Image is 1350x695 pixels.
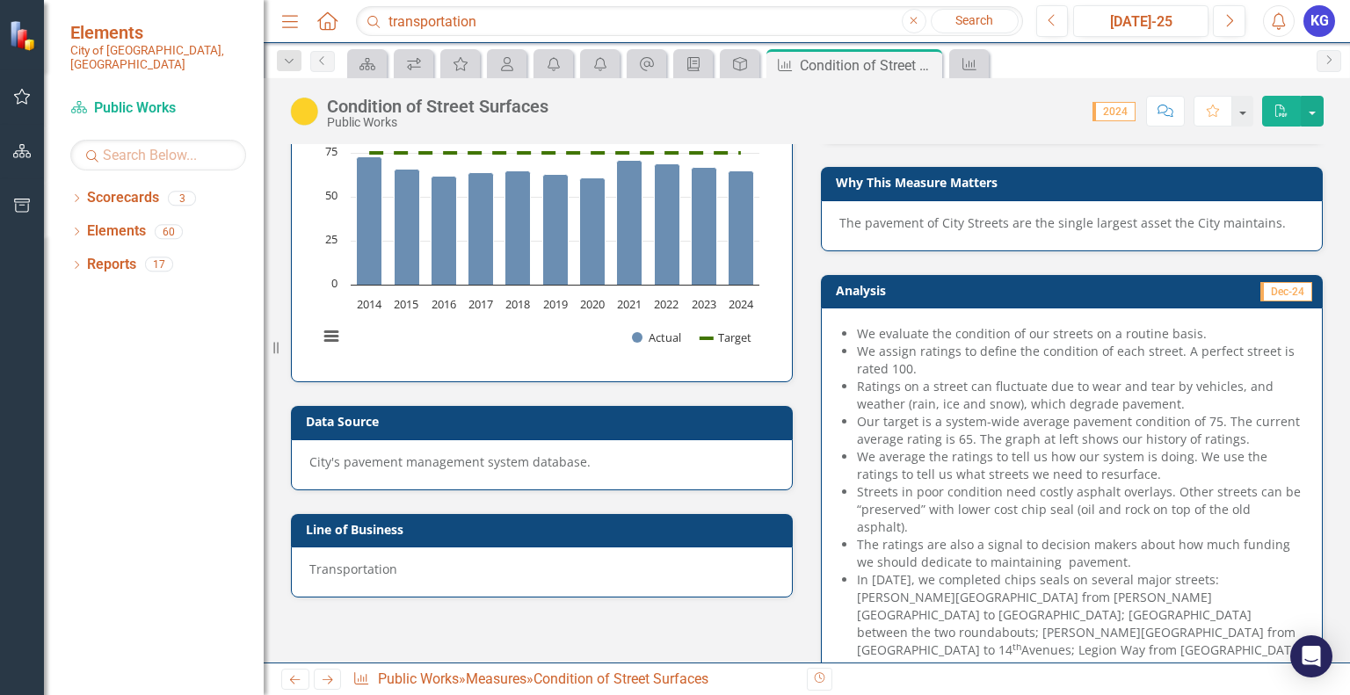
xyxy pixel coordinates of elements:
h3: Data Source [306,415,784,428]
button: Show Actual [632,329,681,345]
g: Target, series 2 of 2. Line with 11 data points. [367,149,744,156]
text: 2022 [654,296,679,312]
h3: Line of Business [306,523,784,536]
div: Condition of Street Surfaces [327,97,548,116]
a: Public Works [378,670,459,687]
span: Dec-24 [1260,282,1312,301]
li: Streets in poor condition need costly asphalt overlays. Other streets can be “preserved” with low... [857,483,1304,536]
button: Show Target [700,329,751,345]
div: Chart. Highcharts interactive chart. [309,100,774,364]
text: 2021 [617,296,642,312]
text: 0 [331,275,337,291]
div: Open Intercom Messenger [1290,635,1332,677]
li: We average the ratings to tell us how our system is doing. We use the ratings to tell us what str... [857,448,1304,483]
p: The pavement of City Streets are the single largest asset the City maintains. [839,214,1304,232]
path: 2022, 69. Actual. [655,164,680,286]
input: Search Below... [70,140,246,170]
input: Search ClearPoint... [356,6,1022,37]
text: 2024 [729,296,754,312]
div: » » [352,670,794,690]
text: 2015 [394,296,418,312]
sup: th [1012,641,1021,653]
span: 2024 [1092,102,1136,121]
h3: Why This Measure Matters [836,176,1314,189]
div: Condition of Street Surfaces [800,54,938,76]
div: Condition of Street Surfaces [533,670,708,687]
path: 2023, 67. Actual. [692,168,717,286]
button: [DATE]-25 [1073,5,1208,37]
img: ClearPoint Strategy [9,20,40,51]
p: City's pavement management system database. [309,453,774,471]
path: 2021, 71. Actual. [617,161,642,286]
path: 2016, 62. Actual. [432,177,457,286]
g: Actual, series 1 of 2. Bar series with 11 bars. [357,157,754,286]
img: Caution [290,98,318,126]
small: City of [GEOGRAPHIC_DATA], [GEOGRAPHIC_DATA] [70,43,246,72]
text: 2017 [468,296,493,312]
a: Scorecards [87,188,159,208]
path: 2024, 65. Actual. [729,171,754,286]
text: 50 [325,187,337,203]
h3: Analysis [836,284,1067,297]
li: The ratings are also a signal to decision makers about how much funding we should dedicate to mai... [857,536,1304,571]
li: We assign ratings to define the condition of each street. A perfect street is rated 100. [857,343,1304,378]
text: 25 [325,231,337,247]
text: 2020 [580,296,605,312]
span: Elements [70,22,246,43]
a: Public Works [70,98,246,119]
a: Reports [87,255,136,275]
text: 2014 [357,296,382,312]
path: 2015, 66. Actual. [395,170,420,286]
span: Transportation [309,561,397,577]
path: 2018, 65. Actual. [505,171,531,286]
div: Public Works [327,116,548,129]
li: Our target is a system-wide average pavement condition of 75. The current average rating is 65. T... [857,413,1304,448]
path: 2014, 73. Actual. [357,157,382,286]
a: Measures [466,670,526,687]
text: 2019 [543,296,568,312]
text: 2023 [692,296,716,312]
text: 2018 [505,296,530,312]
path: 2020, 61. Actual. [580,178,606,286]
div: [DATE]-25 [1079,11,1202,33]
div: 3 [168,191,196,206]
text: 2016 [432,296,456,312]
svg: Interactive chart [309,100,768,364]
text: 75 [325,143,337,159]
div: 60 [155,224,183,239]
li: Ratings on a street can fluctuate due to wear and tear by vehicles, and weather (rain, ice and sn... [857,378,1304,413]
path: 2017, 64. Actual. [468,173,494,286]
a: Elements [87,221,146,242]
path: 2019, 63. Actual. [543,175,569,286]
div: 17 [145,257,173,272]
button: View chart menu, Chart [319,324,344,349]
a: Search [931,9,1019,33]
li: We evaluate the condition of our streets on a routine basis. [857,325,1304,343]
button: KG [1303,5,1335,37]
